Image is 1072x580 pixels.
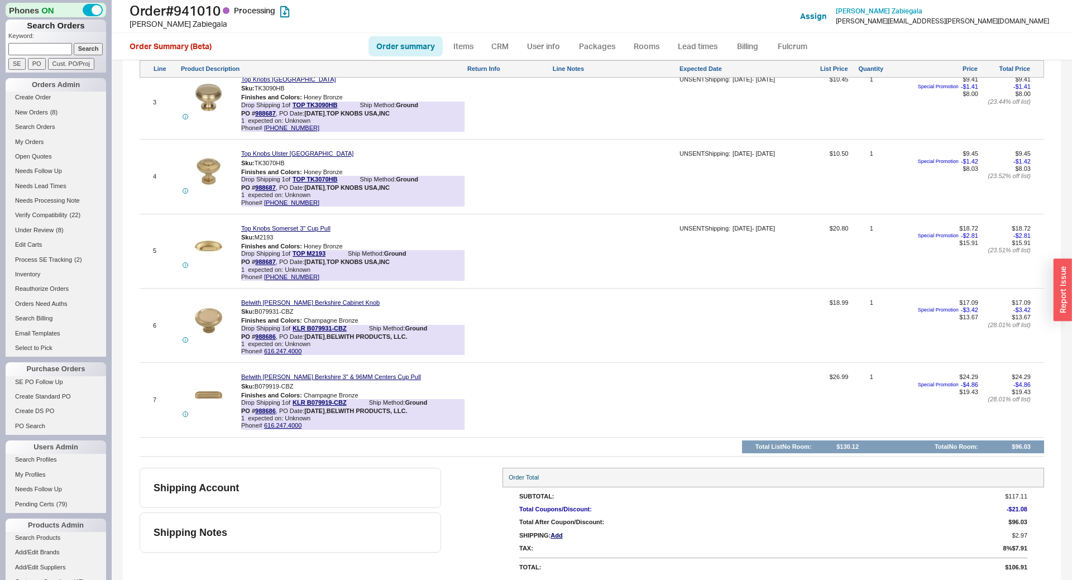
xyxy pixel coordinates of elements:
div: $130.12 [836,443,859,450]
span: $8.03 [1015,165,1031,172]
a: Needs Follow Up [6,165,106,177]
a: Search Profiles [6,454,106,466]
a: My Orders [6,136,106,148]
div: Phone# [241,117,465,132]
span: 1 [241,191,246,199]
span: New Orders [15,109,48,116]
div: 1 [870,225,873,285]
span: - $3.42 [961,306,978,314]
a: 988686 [255,333,276,340]
div: Purchase Orders [6,362,106,376]
span: 1 [241,415,246,422]
div: Honey Bronze [241,94,465,101]
div: UNSENT Shipping: [679,225,730,232]
a: Order summary [368,36,443,56]
a: [PHONE_NUMBER] [264,199,319,206]
span: expected on: Unknown [241,415,465,422]
span: Sku: [241,85,255,92]
div: Line [154,65,179,73]
span: $7.91 [1012,545,1027,552]
b: TOP KNOBS USA,INC [327,110,390,117]
span: 1 [241,266,246,274]
span: $21.08 [1008,506,1027,512]
div: UNSENT Shipping: [679,150,730,157]
a: Fulcrum [769,36,815,56]
div: Return Info [467,65,551,73]
b: PO # [241,184,276,191]
a: [PHONE_NUMBER] [264,274,319,280]
a: PO Search [6,420,106,432]
span: ON [41,4,54,16]
span: Sku: [241,382,255,389]
a: Search Billing [6,313,106,324]
div: 1 [870,76,873,136]
span: Needs Processing Note [15,197,80,204]
span: $17.09 [959,299,978,306]
span: Special Promotion [918,233,959,239]
span: - $2.81 [961,232,978,239]
a: New Orders(8) [6,107,106,118]
div: [PERSON_NAME][EMAIL_ADDRESS][PERSON_NAME][DOMAIN_NAME] [836,17,1049,25]
span: - $1.41 [961,83,978,90]
span: expected on: Unknown [241,191,465,199]
span: M2193 [255,233,274,240]
span: - $1.42 [961,158,978,165]
a: TOP TK3070HB [293,176,337,184]
span: $13.67 [1012,314,1031,320]
div: Phone# [241,341,465,355]
a: Email Templates [6,328,106,339]
a: My Profiles [6,469,106,481]
span: ( 8 ) [50,109,58,116]
img: TK3090HB_0_948cc2_pdh8ub [195,84,222,111]
span: $15.91 [1012,239,1031,246]
div: Drop Shipping 1 of Ship Method: [241,176,465,191]
a: Billing [728,36,767,56]
span: Finishes and Colors : [241,94,302,100]
a: Add/Edit Suppliers [6,562,106,573]
div: 1 [870,373,873,434]
b: TOP KNOBS USA,INC [327,184,390,191]
div: Phone# [241,266,465,281]
b: BELWITH PRODUCTS, LLC. [327,408,408,414]
input: SE [8,58,26,70]
a: 988687 [255,258,276,265]
b: Ground [396,176,418,183]
span: $20.80 [786,225,848,285]
img: BKR-B079931-CBZ__57425.1731319378_hy8z8z [195,307,222,334]
span: Processing [234,6,275,15]
a: Top Knobs Somerset 3" Cup Pull [241,225,331,232]
span: - $1.41 [1013,83,1031,90]
a: Items [445,36,481,56]
a: 988686 [255,408,276,414]
div: [DATE] - [DATE] [733,225,775,232]
input: PO [28,58,46,70]
div: Shipping: [519,532,551,539]
span: 1 [241,117,246,124]
span: $8.00 [1015,90,1031,97]
div: [DATE] - [DATE] [733,76,775,83]
img: BKR-B079919-CBZ__90633.1731318906_a9p2rf [195,381,222,409]
div: Total After Coupon/Discount: [519,519,977,526]
span: $18.72 [1012,225,1031,232]
div: $96.03 [1012,443,1031,450]
div: Total List No Room : [755,443,812,450]
span: [PERSON_NAME] Zabiegala [836,7,922,15]
div: 3 [153,99,178,106]
div: 6 [153,322,178,329]
a: SE PO Follow Up [6,376,106,388]
span: Special Promotion [918,382,959,388]
span: $18.99 [786,299,848,359]
a: Pending Certs(79) [6,498,106,510]
span: Process SE Tracking [15,256,72,263]
span: Verify Compatibility [15,212,68,218]
span: $106.91 [1005,564,1027,571]
div: , PO Date: , [241,333,408,341]
span: 1 [241,341,246,348]
a: Inventory [6,269,106,280]
a: Process SE Tracking(2) [6,254,106,266]
span: B079931-CBZ [255,308,294,315]
a: Edit Carts [6,239,106,251]
span: $8.03 [963,165,978,172]
b: PO # [241,408,276,414]
div: Quantity [858,65,883,73]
